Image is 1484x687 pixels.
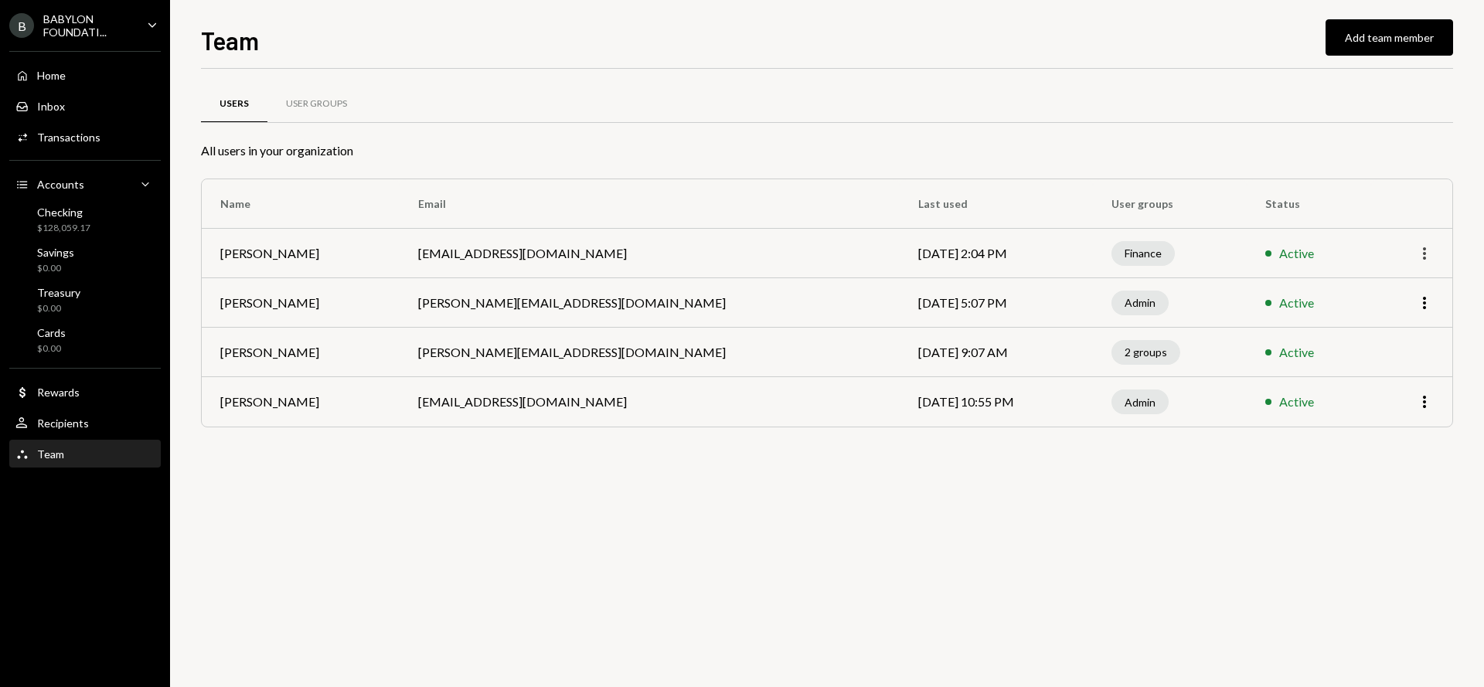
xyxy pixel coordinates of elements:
div: $0.00 [37,342,66,355]
div: Savings [37,246,74,259]
h1: Team [201,25,259,56]
div: Inbox [37,100,65,113]
a: Treasury$0.00 [9,281,161,318]
td: [EMAIL_ADDRESS][DOMAIN_NAME] [400,377,900,427]
a: User Groups [267,84,366,124]
div: 2 groups [1111,340,1180,365]
td: [PERSON_NAME][EMAIL_ADDRESS][DOMAIN_NAME] [400,278,900,328]
div: B [9,13,34,38]
button: Add team member [1326,19,1453,56]
td: [PERSON_NAME] [202,229,400,278]
div: $128,059.17 [37,222,90,235]
div: Active [1279,393,1314,411]
td: [DATE] 5:07 PM [900,278,1093,328]
th: Email [400,179,900,229]
div: Recipients [37,417,89,430]
div: Checking [37,206,90,219]
a: Transactions [9,123,161,151]
div: User Groups [286,97,347,111]
th: Last used [900,179,1093,229]
div: Admin [1111,291,1169,315]
a: Cards$0.00 [9,321,161,359]
div: Active [1279,244,1314,263]
a: Team [9,440,161,468]
div: Active [1279,343,1314,362]
div: Finance [1111,241,1175,266]
td: [PERSON_NAME] [202,328,400,377]
th: User groups [1093,179,1247,229]
div: Accounts [37,178,84,191]
td: [PERSON_NAME][EMAIL_ADDRESS][DOMAIN_NAME] [400,328,900,377]
a: Home [9,61,161,89]
div: Team [37,447,64,461]
td: [EMAIL_ADDRESS][DOMAIN_NAME] [400,229,900,278]
a: Savings$0.00 [9,241,161,278]
div: Rewards [37,386,80,399]
a: Checking$128,059.17 [9,201,161,238]
div: Transactions [37,131,100,144]
th: Name [202,179,400,229]
a: Users [201,84,267,124]
div: Cards [37,326,66,339]
td: [DATE] 10:55 PM [900,377,1093,427]
a: Recipients [9,409,161,437]
div: Users [220,97,249,111]
div: Active [1279,294,1314,312]
div: Admin [1111,389,1169,414]
a: Accounts [9,170,161,198]
a: Inbox [9,92,161,120]
div: Treasury [37,286,80,299]
div: Home [37,69,66,82]
td: [DATE] 2:04 PM [900,229,1093,278]
div: BABYLON FOUNDATI... [43,12,134,39]
div: $0.00 [37,302,80,315]
td: [PERSON_NAME] [202,377,400,427]
div: All users in your organization [201,141,1453,160]
td: [DATE] 9:07 AM [900,328,1093,377]
a: Rewards [9,378,161,406]
th: Status [1247,179,1371,229]
div: $0.00 [37,262,74,275]
td: [PERSON_NAME] [202,278,400,328]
